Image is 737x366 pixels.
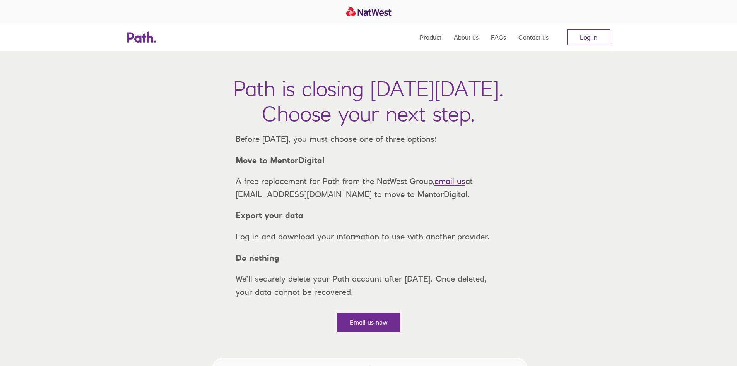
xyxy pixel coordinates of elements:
a: Email us now [337,313,400,332]
a: email us [434,176,465,186]
p: We’ll securely delete your Path account after [DATE]. Once deleted, your data cannot be recovered. [229,272,508,298]
a: About us [454,23,479,51]
strong: Do nothing [236,253,279,263]
p: Log in and download your information to use with another provider. [229,230,508,243]
strong: Export your data [236,210,303,220]
p: A free replacement for Path from the NatWest Group, at [EMAIL_ADDRESS][DOMAIN_NAME] to move to Me... [229,175,508,201]
a: Contact us [518,23,549,51]
strong: Move to MentorDigital [236,155,325,165]
a: Log in [567,29,610,45]
p: Before [DATE], you must choose one of three options: [229,132,508,146]
a: Product [420,23,441,51]
h1: Path is closing [DATE][DATE]. Choose your next step. [233,76,504,126]
a: FAQs [491,23,506,51]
